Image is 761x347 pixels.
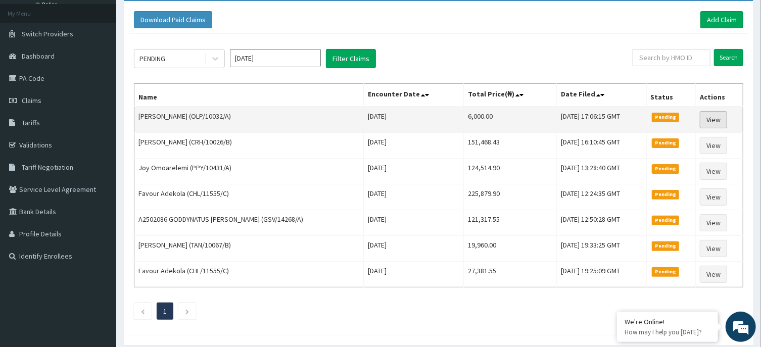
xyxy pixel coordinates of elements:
span: Pending [652,113,680,122]
td: 225,879.90 [464,184,557,210]
div: Minimize live chat window [166,5,190,29]
a: View [700,266,727,283]
td: [DATE] [363,236,463,262]
td: 121,317.55 [464,210,557,236]
th: Encounter Date [363,84,463,107]
input: Search [714,49,743,66]
a: Add Claim [700,11,743,28]
span: Pending [652,138,680,147]
a: View [700,111,727,128]
a: Previous page [140,307,145,316]
span: Dashboard [22,52,55,61]
td: [DATE] 19:33:25 GMT [557,236,646,262]
td: 151,468.43 [464,133,557,159]
a: View [700,240,727,257]
textarea: Type your message and hit 'Enter' [5,236,193,271]
span: We're online! [59,107,139,209]
td: 27,381.55 [464,262,557,287]
a: Next page [185,307,189,316]
td: [DATE] [363,133,463,159]
th: Status [646,84,695,107]
a: View [700,214,727,231]
td: [DATE] 19:25:09 GMT [557,262,646,287]
div: Chat with us now [53,57,170,70]
td: [PERSON_NAME] (OLP/10032/A) [134,107,364,133]
td: 6,000.00 [464,107,557,133]
td: A2502086 GODDYNATUS [PERSON_NAME] (GSV/14268/A) [134,210,364,236]
th: Date Filed [557,84,646,107]
th: Actions [696,84,743,107]
td: 19,960.00 [464,236,557,262]
th: Name [134,84,364,107]
td: [PERSON_NAME] (CRH/10026/B) [134,133,364,159]
a: View [700,163,727,180]
span: Tariff Negotiation [22,163,73,172]
img: d_794563401_company_1708531726252_794563401 [19,51,41,76]
td: Favour Adekola (CHL/11555/C) [134,184,364,210]
input: Select Month and Year [230,49,321,67]
span: Pending [652,190,680,199]
td: Joy Omoarelemi (PPY/10431/A) [134,159,364,184]
span: Pending [652,241,680,251]
a: View [700,137,727,154]
td: [DATE] 12:24:35 GMT [557,184,646,210]
span: Claims [22,96,41,105]
span: Switch Providers [22,29,73,38]
td: [DATE] [363,210,463,236]
td: [PERSON_NAME] (TAN/10067/B) [134,236,364,262]
div: PENDING [139,54,165,64]
span: Tariffs [22,118,40,127]
button: Filter Claims [326,49,376,68]
td: [DATE] 13:28:40 GMT [557,159,646,184]
a: View [700,188,727,206]
div: We're Online! [625,317,710,326]
span: Pending [652,267,680,276]
td: [DATE] [363,107,463,133]
td: [DATE] 12:50:28 GMT [557,210,646,236]
td: [DATE] [363,159,463,184]
span: Pending [652,216,680,225]
p: How may I help you today? [625,328,710,336]
th: Total Price(₦) [464,84,557,107]
a: Online [35,1,60,8]
td: 124,514.90 [464,159,557,184]
td: [DATE] 16:10:45 GMT [557,133,646,159]
td: [DATE] [363,262,463,287]
a: Page 1 is your current page [163,307,167,316]
button: Download Paid Claims [134,11,212,28]
td: Favour Adekola (CHL/11555/C) [134,262,364,287]
input: Search by HMO ID [633,49,710,66]
td: [DATE] 17:06:15 GMT [557,107,646,133]
span: Pending [652,164,680,173]
td: [DATE] [363,184,463,210]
